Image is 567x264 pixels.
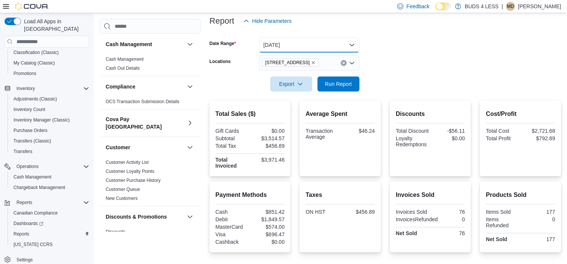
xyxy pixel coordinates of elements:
[1,83,92,94] button: Inventory
[209,40,236,46] label: Date Range
[10,58,89,67] span: My Catalog (Classic)
[106,160,149,165] a: Customer Activity List
[396,209,429,215] div: Invoices Sold
[10,208,61,217] a: Canadian Compliance
[215,128,248,134] div: Gift Cards
[262,58,319,67] span: 2125 16th St E., Unit H3
[7,239,92,250] button: [US_STATE] CCRS
[507,2,514,11] span: MD
[106,229,126,235] span: Discounts
[522,216,555,222] div: 0
[106,66,140,71] a: Cash Out Details
[305,209,338,215] div: ON HST
[13,127,48,133] span: Purchase Orders
[522,236,555,242] div: 177
[215,231,248,237] div: Visa
[522,209,555,215] div: 177
[10,219,46,228] a: Dashboards
[186,143,194,152] button: Customer
[311,60,316,65] button: Remove 2125 16th St E., Unit H3 from selection in this group
[100,55,200,76] div: Cash Management
[13,231,29,237] span: Reports
[265,59,310,66] span: [STREET_ADDRESS]
[1,197,92,208] button: Reports
[1,161,92,172] button: Operations
[215,224,248,230] div: MasterCard
[7,208,92,218] button: Canadian Compliance
[13,220,43,226] span: Dashboards
[13,148,32,154] span: Transfers
[106,186,140,192] span: Customer Queue
[215,209,248,215] div: Cash
[215,216,248,222] div: Debit
[7,47,92,58] button: Classification (Classic)
[251,128,284,134] div: $0.00
[13,60,55,66] span: My Catalog (Classic)
[486,190,555,199] h2: Products Sold
[251,239,284,245] div: $0.00
[7,218,92,229] a: Dashboards
[10,229,32,238] a: Reports
[7,94,92,104] button: Adjustments (Classic)
[106,169,154,174] a: Customer Loyalty Points
[10,229,89,238] span: Reports
[215,190,285,199] h2: Payment Methods
[441,216,465,222] div: 0
[518,2,561,11] p: [PERSON_NAME]
[251,135,284,141] div: $3,514.57
[486,128,519,134] div: Total Cost
[106,99,180,105] span: OCS Transaction Submission Details
[186,212,194,221] button: Discounts & Promotions
[13,184,65,190] span: Chargeback Management
[13,174,51,180] span: Cash Management
[13,70,36,76] span: Promotions
[13,84,38,93] button: Inventory
[432,135,465,141] div: $0.00
[10,94,89,103] span: Adjustments (Classic)
[486,135,519,141] div: Total Profit
[522,135,555,141] div: $792.89
[10,105,89,114] span: Inventory Count
[10,219,89,228] span: Dashboards
[13,241,52,247] span: [US_STATE] CCRS
[251,216,284,222] div: $1,849.57
[10,126,51,135] a: Purchase Orders
[16,199,32,205] span: Reports
[13,198,89,207] span: Reports
[186,40,194,49] button: Cash Management
[7,182,92,193] button: Chargeback Management
[215,157,237,169] strong: Total Invoiced
[10,147,89,156] span: Transfers
[10,172,54,181] a: Cash Management
[15,3,49,10] img: Cova
[10,136,89,145] span: Transfers (Classic)
[10,58,58,67] a: My Catalog (Classic)
[106,213,184,220] button: Discounts & Promotions
[396,230,417,236] strong: Net Sold
[396,135,429,147] div: Loyalty Redemptions
[215,109,285,118] h2: Total Sales ($)
[106,213,167,220] h3: Discounts & Promotions
[106,40,184,48] button: Cash Management
[396,128,429,134] div: Total Discount
[106,65,140,71] span: Cash Out Details
[10,48,89,57] span: Classification (Classic)
[16,163,39,169] span: Operations
[209,58,231,64] label: Locations
[486,209,519,215] div: Items Sold
[10,240,55,249] a: [US_STATE] CCRS
[209,16,234,25] h3: Report
[106,159,149,165] span: Customer Activity List
[106,177,161,183] span: Customer Purchase History
[106,56,144,62] span: Cash Management
[432,209,465,215] div: 76
[396,109,465,118] h2: Discounts
[106,115,184,130] button: Cova Pay [GEOGRAPHIC_DATA]
[106,144,184,151] button: Customer
[13,198,35,207] button: Reports
[342,209,375,215] div: $456.89
[522,128,555,134] div: $2,721.68
[10,147,35,156] a: Transfers
[7,104,92,115] button: Inventory Count
[7,136,92,146] button: Transfers (Classic)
